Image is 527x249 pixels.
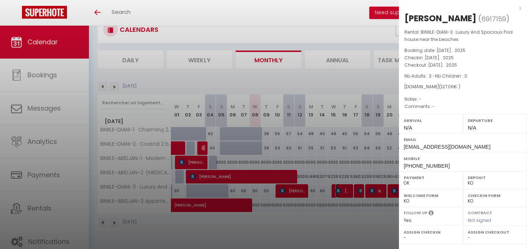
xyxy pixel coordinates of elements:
[404,174,458,181] label: Payment
[428,62,457,68] span: [DATE] . 2025
[468,125,476,131] span: N/A
[468,217,491,223] span: Not signed
[404,117,458,124] label: Arrival
[432,103,435,109] span: -
[419,96,422,102] span: -
[404,103,522,110] p: Comments :
[404,192,458,199] label: Welcome form
[404,29,522,43] p: Rental :
[468,192,522,199] label: Checkin form
[404,228,458,236] label: Assign Checkin
[404,155,522,162] label: Mobile
[404,47,522,54] p: Booking date :
[404,125,412,131] span: N/A
[404,136,522,143] label: Email
[404,12,476,24] div: [PERSON_NAME]
[404,83,522,90] div: [DOMAIN_NAME]
[468,210,492,215] label: Contract
[478,14,509,24] span: ( )
[435,73,467,79] span: Nb Children : 0
[468,228,522,236] label: Assign Checkout
[404,96,522,103] p: Notes :
[404,73,467,79] span: Nb Adults : 3 -
[399,4,522,12] div: x
[404,62,522,69] p: Checkout :
[468,117,522,124] label: Departure
[404,54,522,62] p: Checkin :
[429,210,434,218] i: Select YES if you want to send post-checkout messages sequences
[481,14,506,23] span: 6917159
[404,210,427,216] label: Follow up
[439,83,460,90] span: ( € )
[404,29,513,42] span: BINIILE-DIANI-3 · Luxury And Spacious Pool house near the beaches
[425,55,454,61] span: [DATE] . 2025
[404,144,490,150] span: [EMAIL_ADDRESS][DOMAIN_NAME]
[437,47,466,53] span: [DATE] . 2025
[441,83,454,90] span: 127.06
[404,163,450,169] span: [PHONE_NUMBER]
[468,174,522,181] label: Deposit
